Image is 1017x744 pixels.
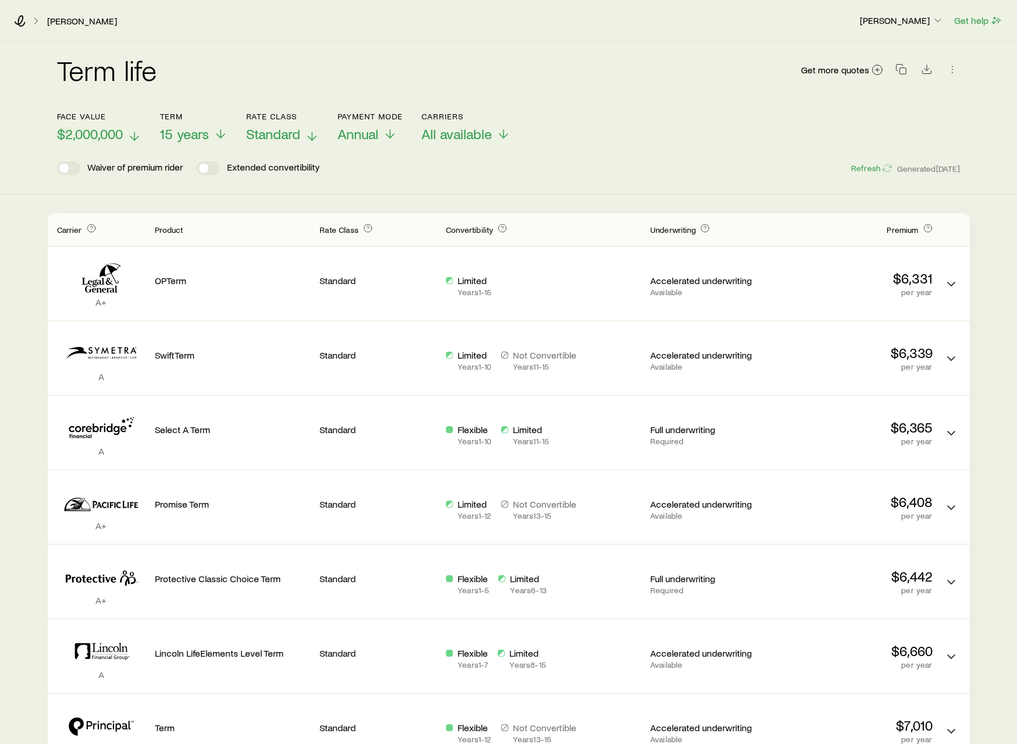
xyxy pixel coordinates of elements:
[246,126,300,142] span: Standard
[87,161,183,175] p: Waiver of premium rider
[513,498,576,510] p: Not Convertible
[421,126,492,142] span: All available
[777,586,933,595] p: per year
[801,65,869,75] span: Get more quotes
[458,735,491,744] p: Years 1 - 12
[777,660,933,669] p: per year
[513,349,576,361] p: Not Convertible
[57,296,146,308] p: A+
[227,161,320,175] p: Extended convertibility
[777,643,933,659] p: $6,660
[777,494,933,510] p: $6,408
[919,66,935,77] a: Download CSV
[458,275,491,286] p: Limited
[47,16,118,27] a: [PERSON_NAME]
[860,15,944,26] p: [PERSON_NAME]
[800,63,884,77] a: Get more quotes
[320,573,437,584] p: Standard
[446,225,493,235] span: Convertibility
[650,735,767,744] p: Available
[887,225,918,235] span: Premium
[155,647,311,659] p: Lincoln LifeElements Level Term
[320,498,437,510] p: Standard
[650,349,767,361] p: Accelerated underwriting
[936,164,961,174] span: [DATE]
[338,126,378,142] span: Annual
[509,660,545,669] p: Years 8 - 15
[458,660,488,669] p: Years 1 - 7
[458,349,491,361] p: Limited
[777,568,933,584] p: $6,442
[458,573,489,584] p: Flexible
[650,288,767,297] p: Available
[777,270,933,286] p: $6,331
[320,647,437,659] p: Standard
[458,424,491,435] p: Flexible
[458,586,489,595] p: Years 1 - 5
[510,586,546,595] p: Years 6 - 13
[160,126,209,142] span: 15 years
[777,735,933,744] p: per year
[650,511,767,520] p: Available
[57,669,146,681] p: A
[650,647,767,659] p: Accelerated underwriting
[458,362,491,371] p: Years 1 - 10
[338,112,403,143] button: Payment ModeAnnual
[160,112,228,121] p: Term
[57,225,82,235] span: Carrier
[155,498,311,510] p: Promise Term
[155,275,311,286] p: OPTerm
[650,586,767,595] p: Required
[777,511,933,520] p: per year
[320,275,437,286] p: Standard
[650,424,767,435] p: Full underwriting
[458,498,491,510] p: Limited
[421,112,511,121] p: Carriers
[777,345,933,361] p: $6,339
[320,722,437,734] p: Standard
[458,647,488,659] p: Flexible
[458,511,491,520] p: Years 1 - 12
[777,437,933,446] p: per year
[777,362,933,371] p: per year
[458,288,491,297] p: Years 1 - 15
[458,437,491,446] p: Years 1 - 10
[320,424,437,435] p: Standard
[851,163,892,174] button: Refresh
[57,371,146,382] p: A
[155,573,311,584] p: Protective Classic Choice Term
[513,362,576,371] p: Years 11 - 15
[650,722,767,734] p: Accelerated underwriting
[954,14,1003,27] button: Get help
[650,498,767,510] p: Accelerated underwriting
[650,225,696,235] span: Underwriting
[246,112,319,121] p: Rate Class
[650,437,767,446] p: Required
[510,573,546,584] p: Limited
[320,349,437,361] p: Standard
[650,275,767,286] p: Accelerated underwriting
[650,660,767,669] p: Available
[57,445,146,457] p: A
[421,112,511,143] button: CarriersAll available
[57,112,141,143] button: Face value$2,000,000
[513,735,576,744] p: Years 13 - 15
[57,112,141,121] p: Face value
[650,573,767,584] p: Full underwriting
[338,112,403,121] p: Payment Mode
[513,437,550,446] p: Years 11 - 15
[246,112,319,143] button: Rate ClassStandard
[320,225,359,235] span: Rate Class
[57,520,146,532] p: A+
[513,722,576,734] p: Not Convertible
[513,511,576,520] p: Years 13 - 15
[155,349,311,361] p: SwiftTerm
[513,424,550,435] p: Limited
[155,722,311,734] p: Term
[458,722,491,734] p: Flexible
[777,288,933,297] p: per year
[777,419,933,435] p: $6,365
[859,14,944,28] button: [PERSON_NAME]
[650,362,767,371] p: Available
[57,126,123,142] span: $2,000,000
